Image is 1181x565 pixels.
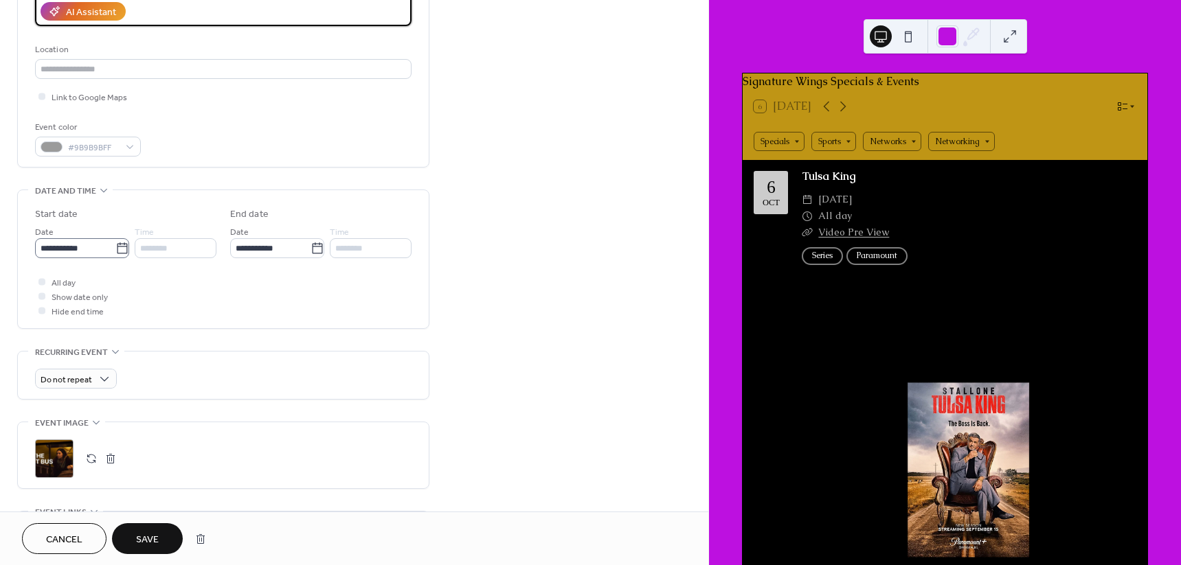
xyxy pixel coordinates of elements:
[767,178,776,196] div: 6
[802,208,813,224] div: ​
[112,523,183,554] button: Save
[35,43,409,57] div: Location
[330,225,349,240] span: Time
[230,225,249,240] span: Date
[230,207,269,222] div: End date
[743,73,1147,90] div: Signature Wings Specials & Events
[35,439,74,478] div: ;
[46,533,82,547] span: Cancel
[35,207,78,222] div: Start date
[41,2,126,21] button: AI Assistant
[802,169,856,183] a: Tulsa King
[52,276,76,290] span: All day
[135,225,154,240] span: Time
[41,372,92,388] span: Do not repeat
[52,305,104,319] span: Hide end time
[763,198,780,207] div: Oct
[22,523,106,554] button: Cancel
[35,225,54,240] span: Date
[802,224,813,241] div: ​
[35,120,138,135] div: Event color
[818,192,852,208] span: [DATE]
[68,141,119,155] span: #9B9B9BFF
[66,5,116,20] div: AI Assistant
[818,226,889,238] a: Video Pre View
[35,184,96,198] span: Date and time
[52,91,127,105] span: Link to Google Maps
[802,192,813,208] div: ​
[52,290,108,305] span: Show date only
[818,208,852,224] span: All day
[35,416,89,430] span: Event image
[35,505,87,520] span: Event links
[136,533,159,547] span: Save
[35,345,108,360] span: Recurring event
